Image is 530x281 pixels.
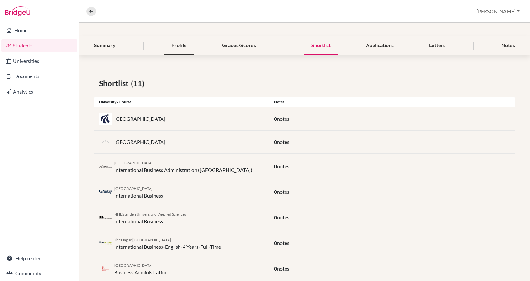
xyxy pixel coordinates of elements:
[1,55,77,67] a: Universities
[274,189,277,195] span: 0
[1,39,77,52] a: Students
[114,184,163,199] div: International Business
[114,115,165,123] p: [GEOGRAPHIC_DATA]
[99,78,131,89] span: Shortlist
[114,159,252,174] div: International Business Administration ([GEOGRAPHIC_DATA])
[277,163,289,169] span: notes
[114,161,153,165] span: [GEOGRAPHIC_DATA]
[215,36,263,55] div: Grades/Scores
[304,36,338,55] div: Shortlist
[99,266,112,271] img: nl_rug_5xr4mhnp.png
[277,214,289,220] span: notes
[274,240,277,246] span: 0
[274,163,277,169] span: 0
[1,70,77,82] a: Documents
[99,190,112,194] img: nl_maa_omvxt46b.png
[99,136,112,148] img: default-university-logo-42dd438d0b49c2174d4c41c49dcd67eec2da6d16b3a2f6d5de70cc347232e317.png
[114,210,186,225] div: International Business
[131,78,147,89] span: (11)
[277,266,289,272] span: notes
[86,36,123,55] div: Summary
[269,99,515,105] div: Notes
[99,164,112,169] img: nl_eur_4vlv7oka.png
[99,241,112,246] img: nl_haa_zp58igxz.png
[494,36,522,55] div: Notes
[1,24,77,37] a: Home
[274,266,277,272] span: 0
[1,85,77,98] a: Analytics
[274,116,277,122] span: 0
[474,5,522,17] button: [PERSON_NAME]
[114,235,221,251] div: International Business-English-4 Years-Full-Time
[114,263,153,268] span: [GEOGRAPHIC_DATA]
[274,139,277,145] span: 0
[99,113,112,125] img: dk_aau_fc_r9inu.png
[421,36,453,55] div: Letters
[114,237,171,242] span: The Hague [GEOGRAPHIC_DATA]
[358,36,401,55] div: Applications
[94,99,269,105] div: University / Course
[1,267,77,280] a: Community
[99,215,112,220] img: nl_nhl_nqbm4uum.png
[114,261,168,276] div: Business Administration
[277,240,289,246] span: notes
[1,252,77,265] a: Help center
[5,6,30,16] img: Bridge-U
[277,139,289,145] span: notes
[277,116,289,122] span: notes
[274,214,277,220] span: 0
[114,138,165,146] p: [GEOGRAPHIC_DATA]
[114,212,186,217] span: NHL Stenden University of Applied Sciences
[277,189,289,195] span: notes
[114,186,153,191] span: [GEOGRAPHIC_DATA]
[164,36,194,55] div: Profile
